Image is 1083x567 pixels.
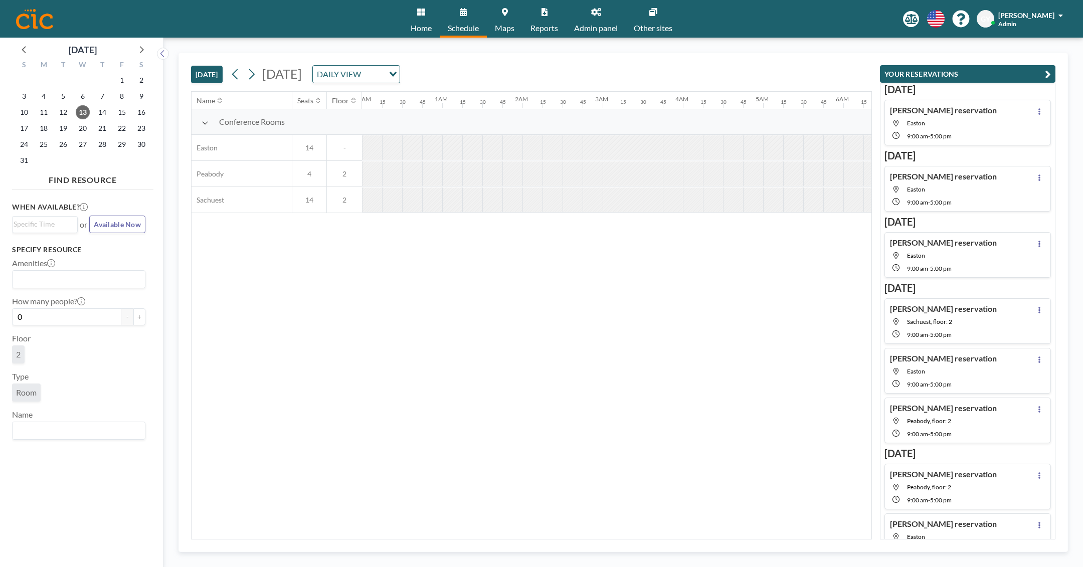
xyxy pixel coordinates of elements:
[435,95,448,103] div: 1AM
[95,137,109,151] span: Thursday, August 28, 2025
[327,143,362,152] span: -
[95,89,109,103] span: Thursday, August 7, 2025
[15,59,34,72] div: S
[14,219,72,230] input: Search for option
[861,99,867,105] div: 15
[54,59,73,72] div: T
[930,331,952,338] span: 5:00 PM
[191,66,223,83] button: [DATE]
[219,117,285,127] span: Conference Rooms
[89,216,145,233] button: Available Now
[115,137,129,151] span: Friday, August 29, 2025
[928,496,930,504] span: -
[134,121,148,135] span: Saturday, August 23, 2025
[907,483,951,491] span: Peabody, floor: 2
[12,245,145,254] h3: Specify resource
[930,496,952,504] span: 5:00 PM
[821,99,827,105] div: 45
[928,265,930,272] span: -
[700,99,706,105] div: 15
[836,95,849,103] div: 6AM
[315,68,363,81] span: DAILY VIEW
[112,59,131,72] div: F
[884,282,1051,294] h3: [DATE]
[37,89,51,103] span: Monday, August 4, 2025
[115,73,129,87] span: Friday, August 1, 2025
[76,105,90,119] span: Wednesday, August 13, 2025
[540,99,546,105] div: 15
[134,73,148,87] span: Saturday, August 2, 2025
[12,171,153,185] h4: FIND RESOURCE
[192,143,218,152] span: Easton
[14,424,139,437] input: Search for option
[998,20,1016,28] span: Admin
[515,95,528,103] div: 2AM
[34,59,54,72] div: M
[12,371,29,382] label: Type
[998,11,1054,20] span: [PERSON_NAME]
[981,15,990,24] span: GY
[192,196,224,205] span: Sachuest
[781,99,787,105] div: 15
[756,95,769,103] div: 5AM
[928,430,930,438] span: -
[192,169,224,178] span: Peabody
[884,216,1051,228] h3: [DATE]
[73,59,93,72] div: W
[907,318,952,325] span: Sachuest, floor: 2
[16,9,53,29] img: organization-logo
[930,132,952,140] span: 5:00 PM
[420,99,426,105] div: 45
[411,24,432,32] span: Home
[634,24,672,32] span: Other sites
[890,469,997,479] h4: [PERSON_NAME] reservation
[115,121,129,135] span: Friday, August 22, 2025
[890,519,997,529] h4: [PERSON_NAME] reservation
[94,220,141,229] span: Available Now
[890,171,997,181] h4: [PERSON_NAME] reservation
[197,96,215,105] div: Name
[928,331,930,338] span: -
[574,24,618,32] span: Admin panel
[121,308,133,325] button: -
[560,99,566,105] div: 30
[37,137,51,151] span: Monday, August 25, 2025
[928,199,930,206] span: -
[907,199,928,206] span: 9:00 AM
[907,132,928,140] span: 9:00 AM
[930,199,952,206] span: 5:00 PM
[890,105,997,115] h4: [PERSON_NAME] reservation
[56,121,70,135] span: Tuesday, August 19, 2025
[907,533,925,540] span: Easton
[17,89,31,103] span: Sunday, August 3, 2025
[92,59,112,72] div: T
[133,308,145,325] button: +
[56,137,70,151] span: Tuesday, August 26, 2025
[80,220,87,230] span: or
[297,96,313,105] div: Seats
[907,367,925,375] span: Easton
[115,89,129,103] span: Friday, August 8, 2025
[930,381,952,388] span: 5:00 PM
[134,89,148,103] span: Saturday, August 9, 2025
[620,99,626,105] div: 15
[37,105,51,119] span: Monday, August 11, 2025
[76,121,90,135] span: Wednesday, August 20, 2025
[884,83,1051,96] h3: [DATE]
[640,99,646,105] div: 30
[500,99,506,105] div: 45
[930,430,952,438] span: 5:00 PM
[134,105,148,119] span: Saturday, August 16, 2025
[890,353,997,363] h4: [PERSON_NAME] reservation
[460,99,466,105] div: 15
[17,153,31,167] span: Sunday, August 31, 2025
[880,65,1055,83] button: YOUR RESERVATIONS
[890,403,997,413] h4: [PERSON_NAME] reservation
[741,99,747,105] div: 45
[495,24,514,32] span: Maps
[16,388,37,398] span: Room
[13,422,145,439] div: Search for option
[13,217,77,232] div: Search for option
[660,99,666,105] div: 45
[354,95,371,103] div: 12AM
